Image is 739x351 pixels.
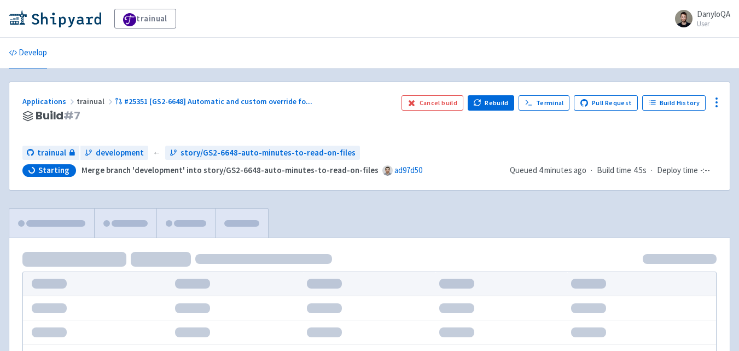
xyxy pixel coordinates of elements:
a: ad97d50 [394,165,422,175]
a: story/GS2-6648-auto-minutes-to-read-on-files [165,146,360,160]
a: Applications [22,96,77,106]
a: #25351 [GS2-6648] Automatic and custom override fo... [115,96,314,106]
span: Deploy time [657,164,698,177]
span: development [96,147,144,159]
a: Build History [642,95,706,111]
div: · · [510,164,717,177]
span: Queued [510,165,586,175]
a: trainual [22,146,79,160]
span: DanyloQA [697,9,730,19]
span: # 7 [63,108,80,123]
a: Develop [9,38,47,68]
small: User [697,20,730,27]
button: Rebuild [468,95,515,111]
span: trainual [77,96,115,106]
img: Shipyard logo [9,10,101,27]
span: -:-- [700,164,710,177]
span: Build time [597,164,631,177]
span: ← [153,147,161,159]
span: Starting [38,165,69,176]
strong: Merge branch 'development' into story/GS2-6648-auto-minutes-to-read-on-files [82,165,379,175]
span: 4.5s [633,164,647,177]
span: story/GS2-6648-auto-minutes-to-read-on-files [181,147,356,159]
a: development [80,146,148,160]
span: trainual [37,147,66,159]
time: 4 minutes ago [539,165,586,175]
span: Build [36,110,80,122]
a: DanyloQA User [668,10,730,27]
a: Pull Request [574,95,638,111]
a: Terminal [519,95,569,111]
a: trainual [114,9,176,28]
span: #25351 [GS2-6648] Automatic and custom override fo ... [124,96,312,106]
button: Cancel build [401,95,463,111]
